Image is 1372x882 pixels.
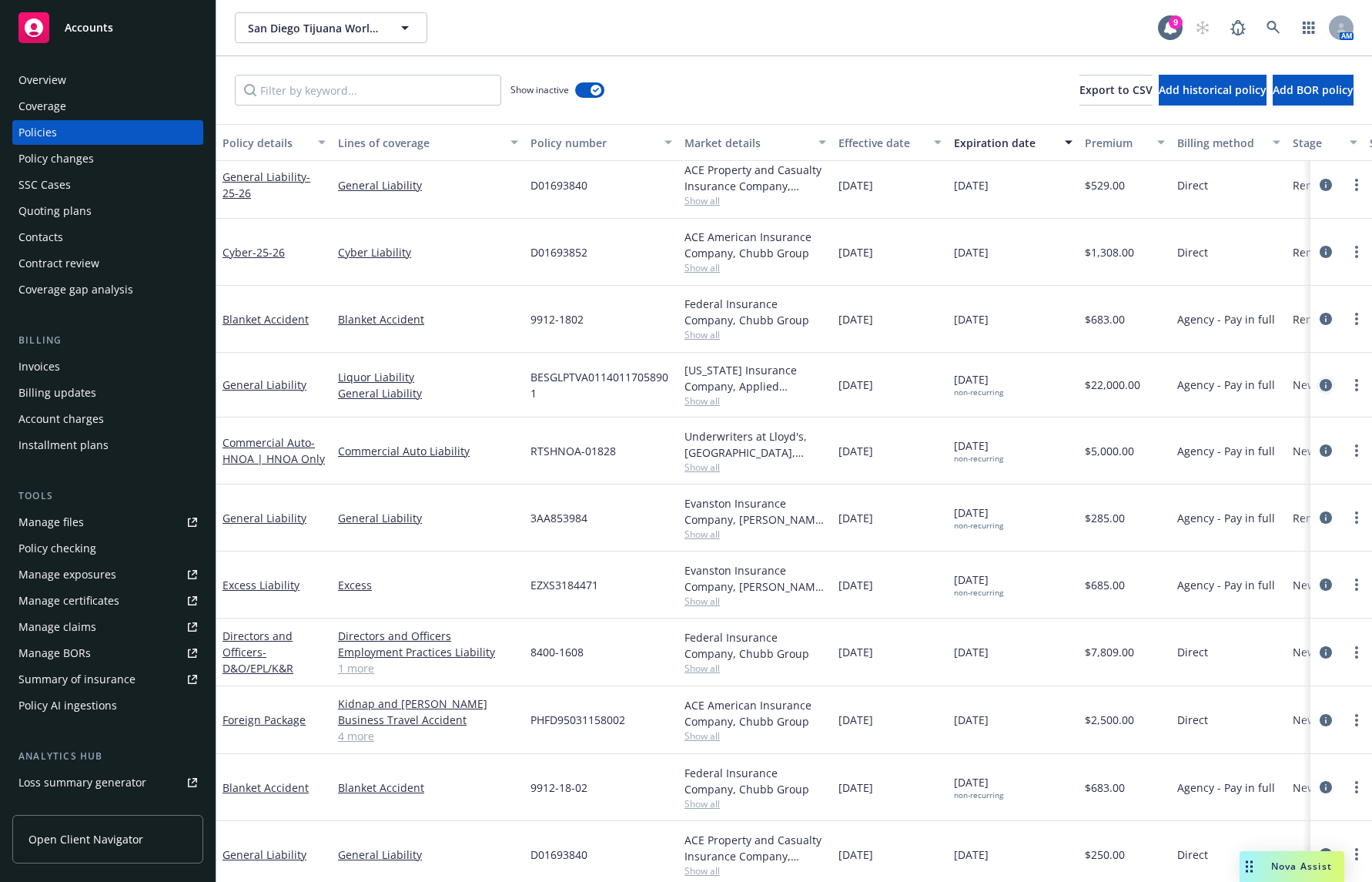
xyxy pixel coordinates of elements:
a: Cyber Liability [338,244,518,260]
button: Nova Assist [1240,851,1344,882]
span: BESGLPTVA01140117058901 [530,369,672,401]
a: circleInformation [1317,575,1335,594]
a: circleInformation [1317,778,1335,796]
span: New [1293,780,1316,796]
span: $285.00 [1085,510,1125,526]
button: Lines of coverage [332,124,524,161]
div: Policy changes [18,146,94,171]
a: 1 more [338,660,518,676]
div: Federal Insurance Company, Chubb Group [684,629,826,662]
div: Policy checking [18,536,96,561]
div: Policy AI ingestions [18,693,117,718]
a: circleInformation [1317,376,1335,394]
span: [DATE] [838,377,873,393]
span: Show all [684,461,826,474]
a: Manage claims [12,615,203,639]
span: Direct [1177,177,1208,193]
span: [DATE] [838,780,873,796]
span: New [1293,847,1316,863]
a: Installment plans [12,433,203,458]
span: Agency - Pay in full [1177,311,1275,327]
div: Summary of insurance [18,667,136,692]
span: Show all [684,528,826,541]
span: Agency - Pay in full [1177,443,1275,459]
a: Commercial Auto Liability [338,443,518,459]
div: non-recurring [954,521,1003,531]
span: D01693840 [530,847,587,863]
a: Policy changes [12,146,203,171]
a: Foreign Package [223,713,306,727]
button: San Diego Tijuana World Design Capital 2024 [235,12,427,43]
button: Stage [1287,124,1364,161]
span: $683.00 [1085,780,1125,796]
span: [DATE] [838,644,873,660]
span: Add historical policy [1159,82,1267,97]
div: non-recurring [954,790,1003,800]
span: $529.00 [1085,177,1125,193]
a: more [1347,508,1366,527]
a: Excess Liability [223,578,299,592]
a: Loss summary generator [12,770,203,795]
a: General Liability [223,847,306,862]
span: $683.00 [1085,311,1125,327]
div: non-recurring [954,454,1003,464]
a: Directors and Officers [223,629,293,676]
a: Blanket Accident [223,312,309,327]
div: Manage certificates [18,589,119,613]
a: Business Travel Accident [338,712,518,728]
button: Billing method [1171,124,1287,161]
span: San Diego Tijuana World Design Capital 2024 [248,20,381,36]
a: more [1347,778,1366,796]
a: General Liability [223,169,310,200]
span: [DATE] [954,177,989,193]
span: Show all [684,394,826,407]
a: Blanket Accident [223,780,309,795]
a: circleInformation [1317,243,1335,261]
a: Cyber [223,245,285,260]
span: [DATE] [838,847,873,863]
span: Renewal [1293,510,1337,526]
div: Contacts [18,225,63,250]
div: [US_STATE] Insurance Company, Applied Underwriters, Take1 Insurance [684,362,826,394]
button: Add BOR policy [1273,75,1354,106]
span: Export to CSV [1079,82,1153,97]
div: ACE American Insurance Company, Chubb Group [684,229,826,261]
a: more [1347,575,1366,594]
button: Policy number [524,124,678,161]
span: Nova Assist [1271,860,1332,873]
a: Excess [338,577,518,593]
a: Coverage [12,94,203,119]
a: more [1347,643,1366,662]
span: Renewal [1293,244,1337,260]
a: circleInformation [1317,711,1335,729]
a: Summary of insurance [12,667,203,692]
a: Manage exposures [12,562,203,587]
button: Add historical policy [1159,75,1267,106]
a: Contacts [12,225,203,250]
span: Open Client Navigator [28,831,143,847]
a: Directors and Officers [338,628,518,644]
span: PHFD95031158002 [530,712,625,728]
a: circleInformation [1317,643,1335,662]
div: Policy number [530,135,655,151]
div: Expiration date [954,135,1056,151]
input: Filter by keyword... [235,75,501,106]
span: Show all [684,261,826,274]
a: Report a Bug [1223,12,1253,43]
span: Agency - Pay in full [1177,577,1275,593]
div: Lines of coverage [338,135,501,151]
div: Stage [1293,135,1340,151]
a: more [1347,310,1366,328]
span: [DATE] [954,572,1003,598]
span: Show all [684,729,826,743]
span: EZXS3184471 [530,577,598,593]
button: Market details [678,124,832,161]
a: General Liability [338,385,518,401]
div: Manage files [18,510,84,535]
span: - 25-26 [253,245,285,260]
button: Premium [1079,124,1171,161]
a: more [1347,845,1366,864]
span: Show all [684,194,826,207]
a: Account charges [12,407,203,431]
